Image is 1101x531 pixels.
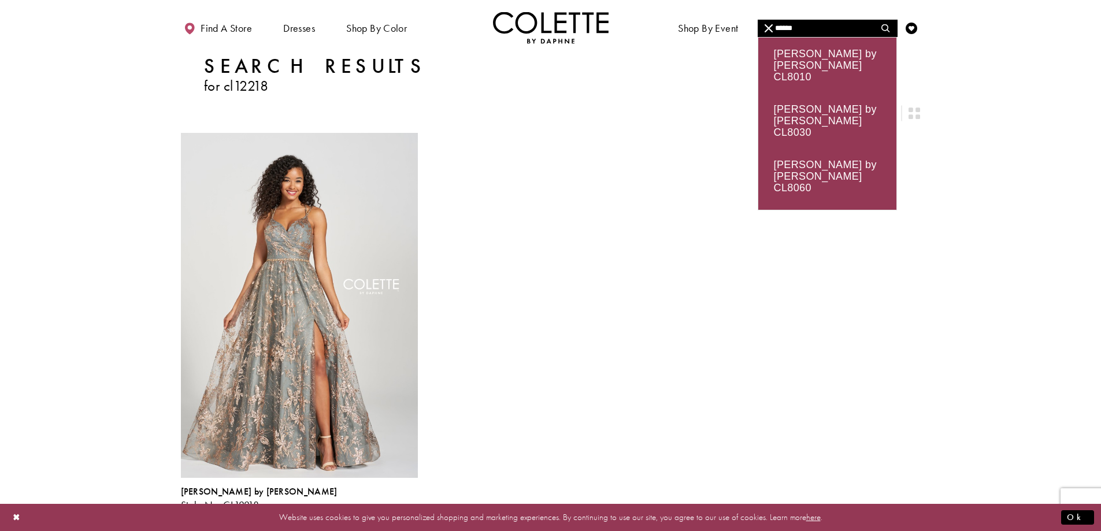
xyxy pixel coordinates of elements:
[7,507,27,528] button: Close Dialog
[758,148,896,204] div: [PERSON_NAME] by [PERSON_NAME] CL8060
[174,101,928,126] div: Layout Controls
[283,23,315,34] span: Dresses
[909,107,920,119] span: Switch layout to 2 columns
[758,20,897,37] input: Search
[346,23,407,34] span: Shop by color
[204,55,427,78] h1: Search Results
[903,12,920,43] a: Check Wishlist
[181,12,255,43] a: Find a store
[493,12,609,43] img: Colette by Daphne
[806,511,821,523] a: here
[181,487,338,511] div: Colette by Daphne Style No. CL12218
[204,78,427,94] h3: for cl12218
[181,485,338,497] span: [PERSON_NAME] by [PERSON_NAME]
[493,12,609,43] a: Visit Home Page
[1061,510,1094,525] button: Submit Dialog
[877,12,895,43] a: Toggle search
[758,20,898,37] div: Search form
[201,23,252,34] span: Find a store
[758,20,780,37] button: Close Search
[181,133,418,477] a: Visit Colette by Daphne Style No. CL12218 Page
[83,510,1018,525] p: Website uses cookies to give you personalized shopping and marketing experiences. By continuing t...
[874,20,897,37] button: Submit Search
[675,12,741,43] span: Shop By Event
[280,12,318,43] span: Dresses
[758,38,896,93] div: [PERSON_NAME] by [PERSON_NAME] CL8010
[758,204,896,259] div: [PERSON_NAME] by [PERSON_NAME] CL8070
[343,12,410,43] span: Shop by color
[181,133,921,524] div: Product List
[767,12,852,43] a: Meet the designer
[678,23,738,34] span: Shop By Event
[758,93,896,148] div: [PERSON_NAME] by [PERSON_NAME] CL8030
